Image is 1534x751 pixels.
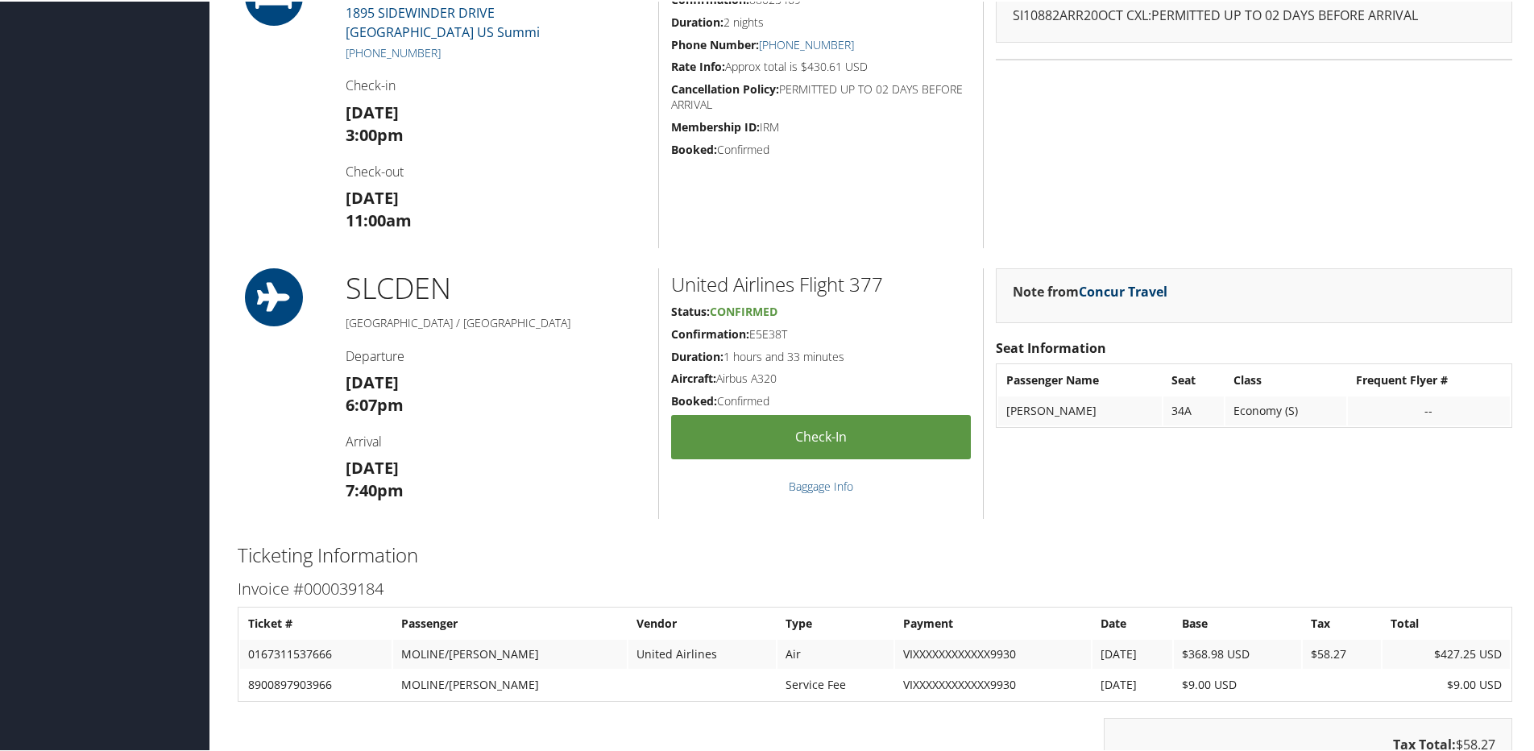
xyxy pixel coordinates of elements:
td: [PERSON_NAME] [998,395,1162,424]
strong: Cancellation Policy: [671,80,779,95]
td: [DATE] [1092,638,1172,667]
h5: Approx total is $430.61 USD [671,57,971,73]
td: 34A [1163,395,1224,424]
td: Air [777,638,893,667]
th: Ticket # [240,608,392,637]
td: VIXXXXXXXXXXXX9930 [895,638,1091,667]
h5: [GEOGRAPHIC_DATA] / [GEOGRAPHIC_DATA] [346,313,646,330]
span: Confirmed [710,302,777,317]
th: Type [777,608,893,637]
td: $427.25 USD [1383,638,1510,667]
div: -- [1356,402,1502,417]
th: Class [1225,364,1346,393]
strong: Status: [671,302,710,317]
th: Base [1174,608,1301,637]
td: Economy (S) [1225,395,1346,424]
strong: 3:00pm [346,122,404,144]
a: Baggage Info [789,477,853,492]
strong: Aircraft: [671,369,716,384]
h3: Invoice #000039184 [238,576,1512,599]
th: Passenger Name [998,364,1162,393]
h2: Ticketing Information [238,540,1512,567]
strong: 11:00am [346,208,412,230]
td: MOLINE/[PERSON_NAME] [393,638,627,667]
th: Vendor [628,608,775,637]
a: 1895 SIDEWINDER DRIVE[GEOGRAPHIC_DATA] US Summi [346,2,540,39]
td: United Airlines [628,638,775,667]
strong: Phone Number: [671,35,759,51]
th: Frequent Flyer # [1348,364,1510,393]
th: Tax [1303,608,1381,637]
h1: SLC DEN [346,267,646,307]
strong: [DATE] [346,185,399,207]
h5: IRM [671,118,971,134]
strong: Confirmation: [671,325,749,340]
th: Seat [1163,364,1224,393]
strong: Membership ID: [671,118,760,133]
strong: Note from [1013,281,1167,299]
td: 0167311537666 [240,638,392,667]
a: Concur Travel [1079,281,1167,299]
h4: Departure [346,346,646,363]
td: [DATE] [1092,669,1172,698]
th: Payment [895,608,1091,637]
a: [PHONE_NUMBER] [759,35,854,51]
td: $9.00 USD [1383,669,1510,698]
td: MOLINE/[PERSON_NAME] [393,669,627,698]
h4: Check-in [346,75,646,93]
strong: [DATE] [346,370,399,392]
h5: Confirmed [671,392,971,408]
td: $58.27 [1303,638,1381,667]
strong: Duration: [671,13,723,28]
strong: [DATE] [346,455,399,477]
h4: Arrival [346,431,646,449]
h5: E5E38T [671,325,971,341]
td: Service Fee [777,669,893,698]
a: [PHONE_NUMBER] [346,44,441,59]
h4: Check-out [346,161,646,179]
th: Passenger [393,608,627,637]
td: 8900897903966 [240,669,392,698]
h5: PERMITTED UP TO 02 DAYS BEFORE ARRIVAL [671,80,971,111]
td: $9.00 USD [1174,669,1301,698]
strong: [DATE] [346,100,399,122]
strong: 7:40pm [346,478,404,500]
td: $368.98 USD [1174,638,1301,667]
strong: Booked: [671,392,717,407]
th: Total [1383,608,1510,637]
strong: Seat Information [996,338,1106,355]
td: VIXXXXXXXXXXXX9930 [895,669,1091,698]
a: Check-in [671,413,971,458]
strong: Booked: [671,140,717,156]
strong: Duration: [671,347,723,363]
strong: 6:07pm [346,392,404,414]
h5: 2 nights [671,13,971,29]
h5: Confirmed [671,140,971,156]
p: SI10882ARR20OCT CXL:PERMITTED UP TO 02 DAYS BEFORE ARRIVAL [1013,4,1495,25]
h2: United Airlines Flight 377 [671,269,971,297]
h5: Airbus A320 [671,369,971,385]
h5: 1 hours and 33 minutes [671,347,971,363]
strong: Rate Info: [671,57,725,73]
th: Date [1092,608,1172,637]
